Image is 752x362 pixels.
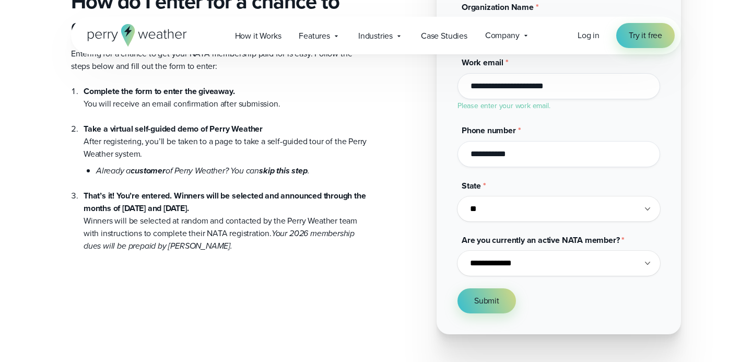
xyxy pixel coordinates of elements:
em: Already a of Perry Weather? You can . [96,165,309,177]
span: Submit [474,295,499,307]
strong: That’s it! You’re entered. Winners will be selected and announced through the months of [DATE] an... [84,190,366,214]
span: Industries [358,30,393,42]
a: How it Works [226,25,290,46]
button: Submit [457,288,516,313]
a: Try it free [616,23,675,48]
span: Company [485,29,520,42]
li: You will receive an email confirmation after submission. [84,85,368,110]
span: Organization Name [462,1,534,13]
span: Case Studies [421,30,467,42]
a: Log in [578,29,600,42]
span: Log in [578,29,600,41]
strong: customer [131,165,166,177]
span: Work email [462,56,503,68]
span: Features [299,30,330,42]
span: Phone number [462,124,516,136]
li: After registering, you’ll be taken to a page to take a self-guided tour of the Perry Weather system. [84,110,368,177]
p: Entering for a chance to get your NATA membership paid for is easy. Follow the steps below and fi... [71,48,368,73]
strong: Complete the form to enter the giveaway. [84,85,234,97]
li: Winners will be selected at random and contacted by the Perry Weather team with instructions to c... [84,177,368,252]
span: State [462,180,481,192]
span: Try it free [629,29,662,42]
span: Are you currently an active NATA member? [462,234,619,246]
label: Please enter your work email. [457,100,550,111]
strong: Take a virtual self-guided demo of Perry Weather [84,123,263,135]
em: Your 2026 membership dues will be prepaid by [PERSON_NAME]. [84,227,355,252]
span: How it Works [235,30,281,42]
strong: skip this step [259,165,307,177]
a: Case Studies [412,25,476,46]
